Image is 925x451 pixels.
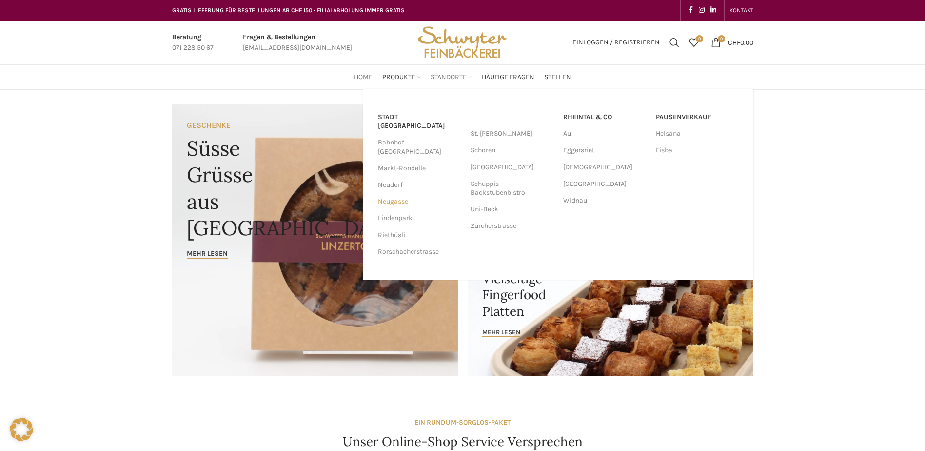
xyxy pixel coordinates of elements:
a: 0 [684,33,704,52]
a: Widnau [563,192,646,209]
span: Einloggen / Registrieren [572,39,660,46]
a: Linkedin social link [708,3,719,17]
a: Schuppis Backstubenbistro [471,176,553,201]
a: Helsana [656,125,739,142]
a: Infobox link [172,32,214,54]
h4: Unser Online-Shop Service Versprechen [343,433,583,451]
span: Produkte [382,73,415,82]
a: Einloggen / Registrieren [568,33,665,52]
span: 0 [696,35,703,42]
span: CHF [728,38,740,46]
img: Bäckerei Schwyter [414,20,510,64]
a: [DEMOGRAPHIC_DATA] [563,159,646,176]
span: 0 [718,35,725,42]
a: Schoren [471,142,553,159]
a: [GEOGRAPHIC_DATA] [563,176,646,192]
a: Lindenpark [378,210,461,226]
a: Standorte [431,67,472,87]
bdi: 0.00 [728,38,753,46]
a: Banner link [468,240,753,376]
span: Home [354,73,373,82]
span: Häufige Fragen [482,73,534,82]
a: Site logo [414,38,510,46]
strong: EIN RUNDUM-SORGLOS-PAKET [414,418,511,427]
a: Neudorf [378,177,461,193]
a: St. [PERSON_NAME] [471,125,553,142]
a: Facebook social link [686,3,696,17]
span: Standorte [431,73,467,82]
a: Neugasse [378,193,461,210]
a: Stadt [GEOGRAPHIC_DATA] [378,109,461,134]
a: KONTAKT [729,0,753,20]
a: Infobox link [243,32,352,54]
span: Stellen [544,73,571,82]
a: Häufige Fragen [482,67,534,87]
a: Suchen [665,33,684,52]
a: Uni-Beck [471,201,553,218]
a: Instagram social link [696,3,708,17]
a: [GEOGRAPHIC_DATA] [471,159,553,176]
a: Banner link [172,104,458,376]
a: Au [563,125,646,142]
div: Secondary navigation [725,0,758,20]
a: Eggersriet [563,142,646,159]
a: Produkte [382,67,421,87]
a: Fisba [656,142,739,159]
span: GRATIS LIEFERUNG FÜR BESTELLUNGEN AB CHF 150 - FILIALABHOLUNG IMMER GRATIS [172,7,405,14]
a: Markt-Rondelle [378,160,461,177]
a: Home [354,67,373,87]
a: Riethüsli [378,227,461,244]
a: 0 CHF0.00 [706,33,758,52]
a: Rorschacherstrasse [378,244,461,260]
a: Stellen [544,67,571,87]
a: Zürcherstrasse [471,218,553,234]
a: Pausenverkauf [656,109,739,125]
div: Main navigation [167,67,758,87]
a: RHEINTAL & CO [563,109,646,125]
a: Bahnhof [GEOGRAPHIC_DATA] [378,134,461,160]
div: Meine Wunschliste [684,33,704,52]
span: KONTAKT [729,7,753,14]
